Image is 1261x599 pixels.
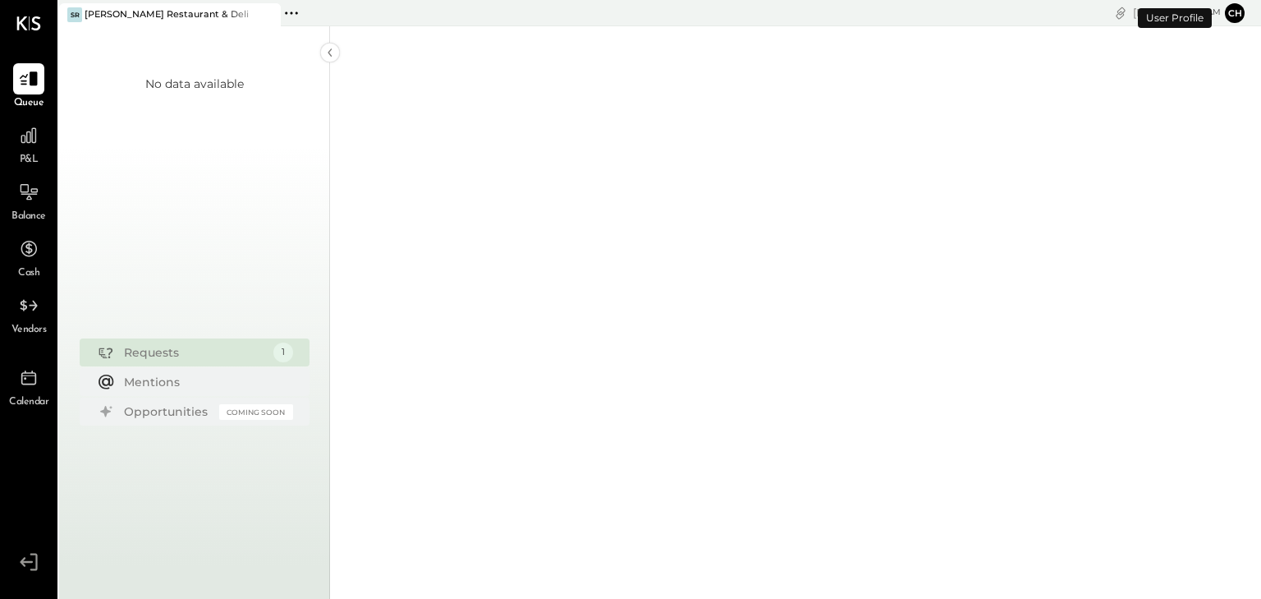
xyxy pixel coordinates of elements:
div: No data available [145,76,244,92]
div: [PERSON_NAME] Restaurant & Deli [85,8,249,21]
button: ch [1225,3,1245,23]
div: Coming Soon [219,404,293,420]
span: P&L [20,153,39,168]
a: Calendar [1,362,57,410]
div: User Profile [1138,8,1212,28]
span: Queue [14,96,44,111]
div: Opportunities [124,403,211,420]
a: Cash [1,233,57,281]
span: am [1207,7,1221,18]
span: 9 : 58 [1172,5,1204,21]
div: Mentions [124,374,285,390]
a: Vendors [1,290,57,338]
div: Requests [124,344,265,361]
a: Balance [1,177,57,224]
a: Queue [1,63,57,111]
div: SR [67,7,82,22]
span: Cash [18,266,39,281]
span: Calendar [9,395,48,410]
div: [DATE] [1133,5,1221,21]
span: Vendors [11,323,47,338]
div: 1 [273,343,293,362]
div: copy link [1112,4,1129,21]
a: P&L [1,120,57,168]
span: Balance [11,210,46,224]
